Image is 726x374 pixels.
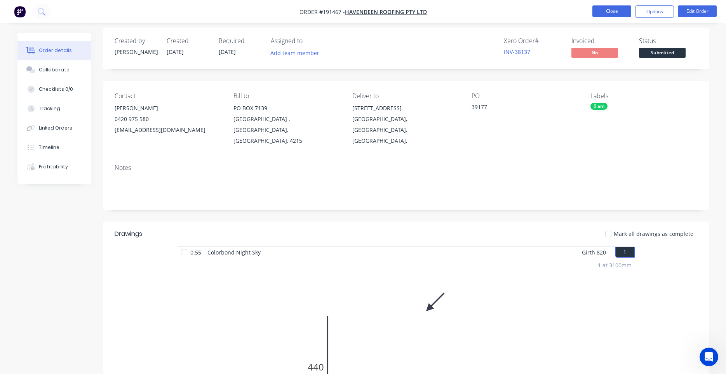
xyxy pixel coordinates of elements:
[233,92,340,100] div: Bill to
[17,138,91,157] button: Timeline
[16,106,130,114] div: We'll be back online in 1 hour
[115,103,221,135] div: [PERSON_NAME]0420 975 580[EMAIL_ADDRESS][DOMAIN_NAME]
[352,103,459,114] div: [STREET_ADDRESS]
[115,37,157,45] div: Created by
[271,48,324,58] button: Add team member
[233,103,340,114] div: PO BOX 7139
[598,261,632,269] div: 1 at 3100mm
[700,348,718,366] iframe: Intercom live chat
[39,47,72,54] div: Order details
[614,230,693,238] span: Mark all drawings as complete
[16,14,62,26] img: logo
[299,8,345,16] span: Order #191467 -
[115,114,221,125] div: 0420 975 580
[115,48,157,56] div: [PERSON_NAME]
[352,92,459,100] div: Deliver to
[134,12,148,26] div: Close
[39,86,73,93] div: Checklists 0/0
[39,66,70,73] div: Collaborate
[678,5,717,17] button: Edit Order
[504,37,562,45] div: Xero Order #
[345,8,427,16] a: Havendeen Roofing Pty Ltd
[204,247,264,258] span: Colorbond Night Sky
[90,261,104,267] span: News
[590,92,697,100] div: Labels
[16,175,54,183] div: New feature
[639,48,686,57] span: Submitted
[571,37,630,45] div: Invoiced
[635,5,674,18] button: Options
[39,144,59,151] div: Timeline
[115,92,221,100] div: Contact
[16,132,139,140] h2: Have an idea or feature request?
[8,168,148,212] div: New featureImprovementFactory Weekly Updates - [DATE]Hey, Factory pro there👋
[16,55,140,68] p: Hi [PERSON_NAME]
[14,6,26,17] img: Factory
[16,98,130,106] div: Send us a message
[17,60,91,80] button: Collaborate
[115,125,221,135] div: [EMAIL_ADDRESS][DOMAIN_NAME]
[117,242,155,273] button: Help
[233,103,340,146] div: PO BOX 7139[GEOGRAPHIC_DATA] , [GEOGRAPHIC_DATA], [GEOGRAPHIC_DATA], 4215
[16,143,139,158] button: Share it with us
[571,48,618,57] span: No
[16,188,125,196] div: Factory Weekly Updates - [DATE]
[187,247,204,258] span: 0.55
[16,223,139,231] h2: Factory Feature Walkthroughs
[352,114,459,146] div: [GEOGRAPHIC_DATA], [GEOGRAPHIC_DATA], [GEOGRAPHIC_DATA],
[78,242,117,273] button: News
[17,99,91,118] button: Tracking
[592,5,631,17] button: Close
[16,68,140,81] p: How can we help?
[39,163,68,170] div: Profitability
[39,242,78,273] button: Messages
[17,41,91,60] button: Order details
[17,80,91,99] button: Checklists 0/0
[615,247,635,258] button: 1
[219,37,261,45] div: Required
[472,92,578,100] div: PO
[10,261,28,267] span: Home
[115,164,697,171] div: Notes
[39,125,72,132] div: Linked Orders
[39,105,60,112] div: Tracking
[271,37,348,45] div: Assigned to
[219,48,236,55] span: [DATE]
[8,92,148,121] div: Send us a messageWe'll be back online in 1 hour
[115,229,142,239] div: Drawings
[115,103,221,114] div: [PERSON_NAME]
[504,48,530,55] a: INV-38137
[639,48,686,59] button: Submitted
[472,103,569,114] div: 39177
[167,37,209,45] div: Created
[130,261,142,267] span: Help
[167,48,184,55] span: [DATE]
[590,103,608,110] div: 6 am
[17,157,91,177] button: Profitability
[639,37,697,45] div: Status
[352,103,459,146] div: [STREET_ADDRESS][GEOGRAPHIC_DATA], [GEOGRAPHIC_DATA], [GEOGRAPHIC_DATA],
[17,118,91,138] button: Linked Orders
[16,197,125,206] div: Hey, Factory pro there👋
[57,175,98,183] div: Improvement
[266,48,323,58] button: Add team member
[582,247,606,258] span: Girth 820
[45,261,72,267] span: Messages
[233,114,340,146] div: [GEOGRAPHIC_DATA] , [GEOGRAPHIC_DATA], [GEOGRAPHIC_DATA], 4215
